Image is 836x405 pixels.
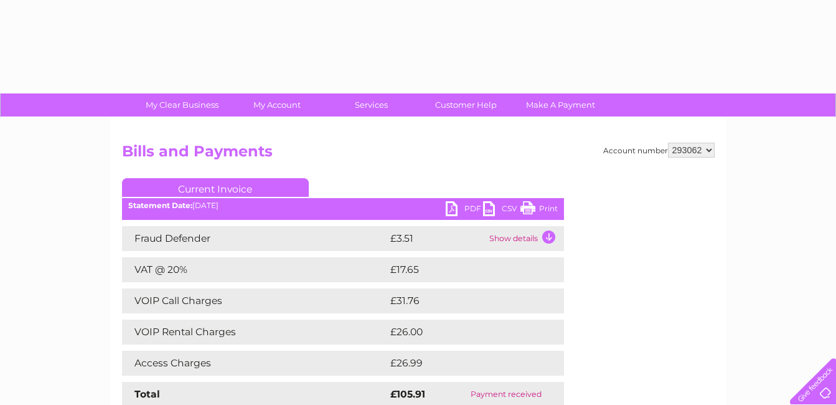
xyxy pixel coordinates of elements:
a: Services [320,93,423,117]
b: Statement Date: [128,201,192,210]
td: £17.65 [387,257,537,282]
td: £26.00 [387,320,540,345]
td: Access Charges [122,351,387,376]
td: Fraud Defender [122,226,387,251]
div: [DATE] [122,201,564,210]
strong: Total [134,388,160,400]
td: VAT @ 20% [122,257,387,282]
h2: Bills and Payments [122,143,715,166]
strong: £105.91 [390,388,425,400]
a: CSV [483,201,520,219]
a: PDF [446,201,483,219]
a: Current Invoice [122,178,309,197]
td: VOIP Call Charges [122,288,387,313]
a: My Clear Business [131,93,233,117]
td: Show details [486,226,564,251]
div: Account number [603,143,715,158]
td: £31.76 [387,288,538,313]
a: Print [520,201,558,219]
td: £26.99 [387,351,540,376]
a: Customer Help [415,93,517,117]
td: VOIP Rental Charges [122,320,387,345]
a: My Account [225,93,328,117]
a: Make A Payment [509,93,612,117]
td: £3.51 [387,226,486,251]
